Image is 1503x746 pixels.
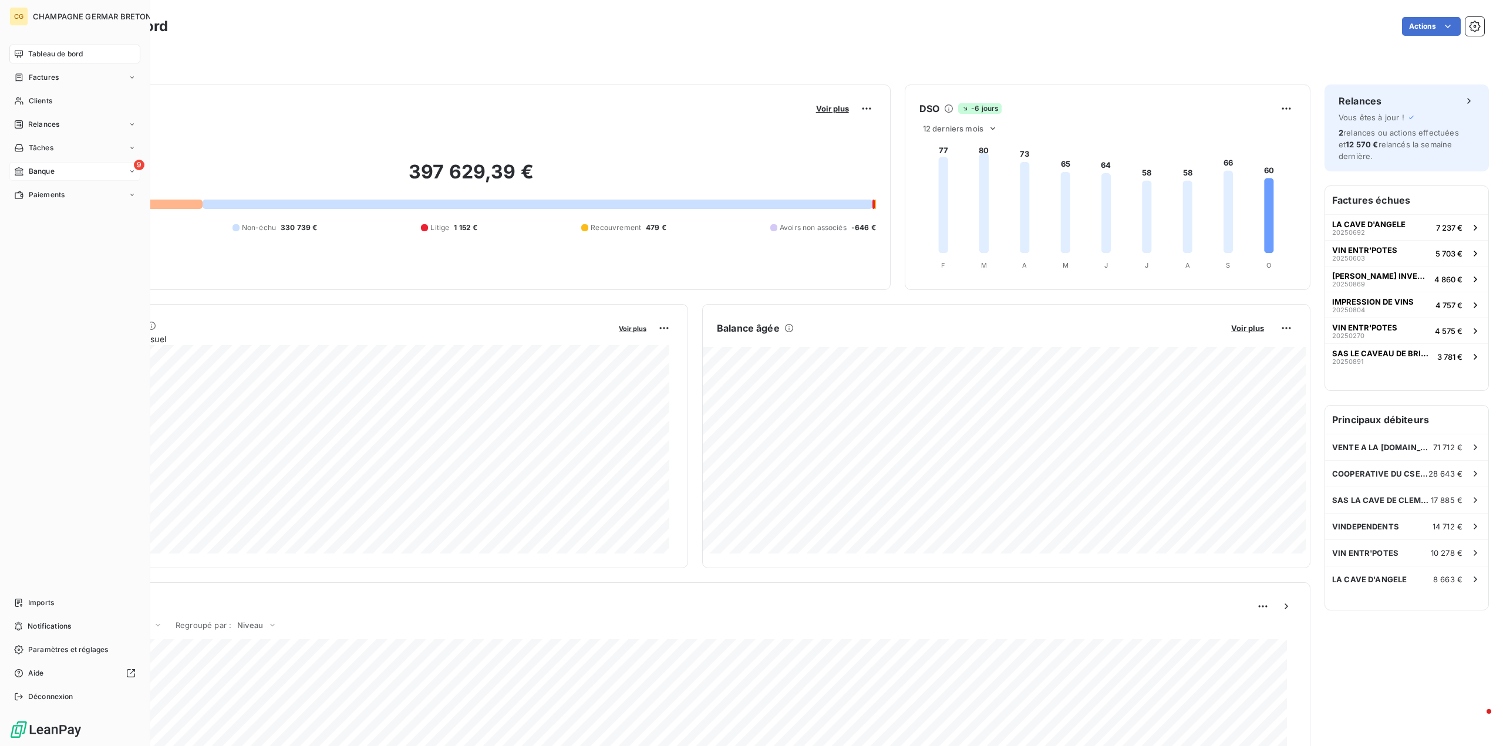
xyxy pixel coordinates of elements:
span: relances ou actions effectuées et relancés la semaine dernière. [1339,128,1459,161]
h6: DSO [919,102,939,116]
span: Litige [430,222,449,233]
span: Banque [29,166,55,177]
span: Paramètres et réglages [28,644,108,655]
tspan: J [1145,261,1148,269]
span: LA CAVE D'ANGELE [1332,220,1406,229]
tspan: A [1185,261,1189,269]
span: 20250692 [1332,229,1365,236]
span: 20250869 [1332,281,1365,288]
span: 12 derniers mois [923,124,983,133]
tspan: S [1226,261,1230,269]
span: Paiements [29,190,65,200]
span: 20250891 [1332,358,1363,365]
span: 20250603 [1332,255,1365,262]
span: COOPERATIVE DU CSE AIRBUS OPERATIONS [1332,469,1428,478]
span: 4 757 € [1435,301,1462,310]
div: CG [9,7,28,26]
span: CHAMPAGNE GERMAR BRETON [33,12,151,21]
span: Voir plus [619,325,646,333]
span: 12 570 € [1346,140,1378,149]
span: Tableau de bord [28,49,83,59]
span: 9 [134,160,144,170]
span: Chiffre d'affaires mensuel [66,333,611,345]
button: Actions [1402,17,1461,36]
button: LA CAVE D'ANGELE202506927 237 € [1325,214,1488,240]
span: IMPRESSION DE VINS [1332,297,1414,306]
span: 479 € [646,222,666,233]
span: Voir plus [1231,323,1264,333]
button: VIN ENTR'POTES202506035 703 € [1325,240,1488,266]
span: Recouvrement [591,222,641,233]
h2: 397 629,39 € [66,160,876,195]
button: Voir plus [813,103,852,114]
span: 1 152 € [454,222,477,233]
tspan: M [981,261,987,269]
span: VIN ENTR'POTES [1332,323,1397,332]
tspan: A [1022,261,1027,269]
span: 4 575 € [1435,326,1462,336]
h6: Relances [1339,94,1381,108]
span: 71 712 € [1433,443,1462,452]
tspan: J [1104,261,1108,269]
span: VINDEPENDENTS [1332,522,1399,531]
span: -646 € [851,222,876,233]
span: SAS LA CAVE DE CLEMENTINE [1332,495,1431,505]
span: 3 781 € [1437,352,1462,362]
span: Relances [28,119,59,130]
span: 14 712 € [1433,522,1462,531]
button: IMPRESSION DE VINS202508044 757 € [1325,292,1488,318]
span: 330 739 € [281,222,317,233]
img: Logo LeanPay [9,720,82,739]
iframe: Intercom live chat [1463,706,1491,734]
span: Notifications [28,621,71,632]
span: VENTE A LA [DOMAIN_NAME] [1332,443,1433,452]
span: Clients [29,96,52,106]
button: [PERSON_NAME] INVESTISSEMENT202508694 860 € [1325,266,1488,292]
span: 2 [1339,128,1343,137]
span: Déconnexion [28,691,73,702]
span: 17 885 € [1431,495,1462,505]
span: Voir plus [816,104,849,113]
span: [PERSON_NAME] INVESTISSEMENT [1332,271,1430,281]
span: SAS LE CAVEAU DE BRIEY- ROI DES VINS [1332,349,1433,358]
button: Voir plus [615,323,650,333]
button: SAS LE CAVEAU DE BRIEY- ROI DES VINS202508913 781 € [1325,343,1488,369]
span: 20250804 [1332,306,1365,313]
button: VIN ENTR'POTES202502704 575 € [1325,318,1488,343]
span: VIN ENTR'POTES [1332,245,1397,255]
tspan: M [1062,261,1068,269]
span: 8 663 € [1433,575,1462,584]
button: Voir plus [1228,323,1268,333]
span: Non-échu [242,222,276,233]
span: 20250270 [1332,332,1364,339]
span: VIN ENTR'POTES [1332,548,1398,558]
span: Imports [28,598,54,608]
span: 10 278 € [1431,548,1462,558]
span: LA CAVE D'ANGELE [1332,575,1407,584]
span: Regroupé par : [176,620,231,630]
span: 28 643 € [1428,469,1462,478]
tspan: F [941,261,945,269]
span: 7 237 € [1436,223,1462,232]
span: 4 860 € [1434,275,1462,284]
span: Tâches [29,143,53,153]
h6: Principaux débiteurs [1325,406,1488,434]
h6: Balance âgée [717,321,780,335]
span: Niveau [237,620,263,630]
span: -6 jours [958,103,1002,114]
h6: Factures échues [1325,186,1488,214]
a: Aide [9,664,140,683]
tspan: O [1266,261,1271,269]
span: Avoirs non associés [780,222,847,233]
span: Aide [28,668,44,679]
span: 5 703 € [1435,249,1462,258]
span: Vous êtes à jour ! [1339,113,1404,122]
span: Factures [29,72,59,83]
